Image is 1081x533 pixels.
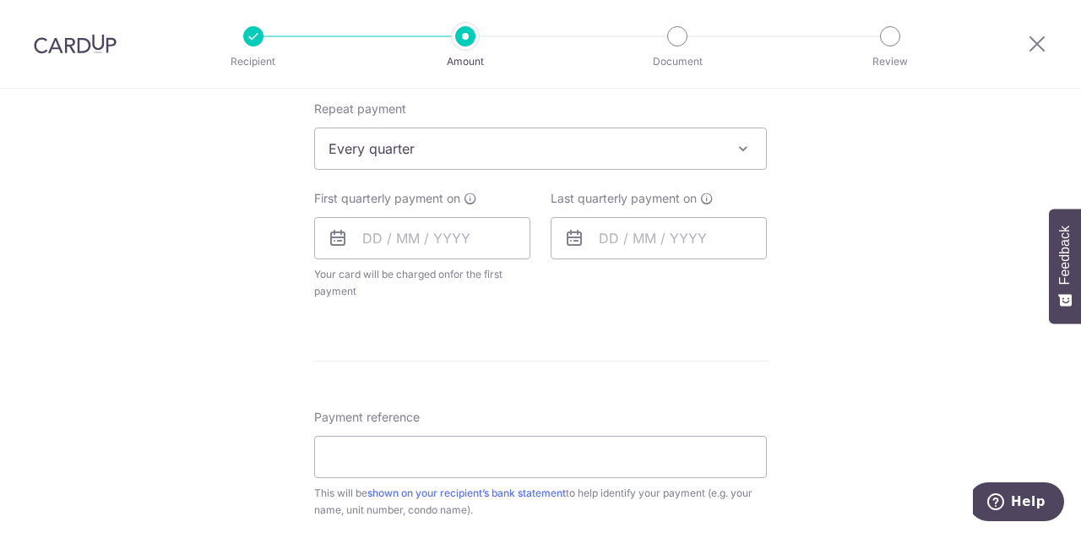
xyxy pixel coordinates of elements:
[314,217,530,259] input: DD / MM / YYYY
[34,34,117,54] img: CardUp
[314,101,406,117] label: Repeat payment
[314,409,420,426] span: Payment reference
[314,128,767,170] span: Every quarter
[191,53,316,70] p: Recipient
[314,485,767,519] div: This will be to help identify your payment (e.g. your name, unit number, condo name).
[403,53,528,70] p: Amount
[615,53,740,70] p: Document
[551,190,697,207] span: Last quarterly payment on
[1057,226,1073,285] span: Feedback
[551,217,767,259] input: DD / MM / YYYY
[314,266,530,300] span: Your card will be charged on
[314,190,460,207] span: First quarterly payment on
[367,487,566,499] a: shown on your recipient’s bank statement
[828,53,953,70] p: Review
[973,482,1064,525] iframe: Opens a widget where you can find more information
[315,128,766,169] span: Every quarter
[1049,209,1081,324] button: Feedback - Show survey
